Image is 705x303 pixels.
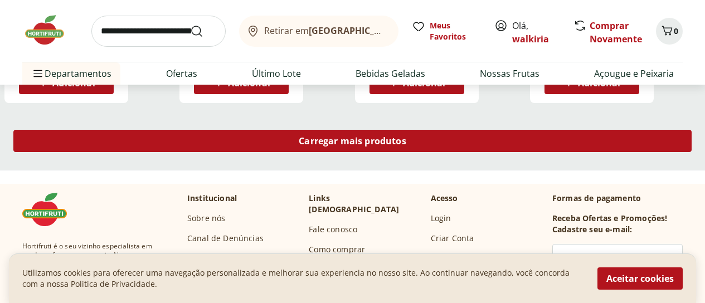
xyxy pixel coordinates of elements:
[594,67,674,80] a: Açougue e Peixaria
[252,67,301,80] a: Último Lote
[674,26,678,36] span: 0
[31,60,45,87] button: Menu
[412,20,481,42] a: Meus Favoritos
[552,213,667,224] h3: Receba Ofertas e Promoções!
[264,26,387,36] span: Retirar em
[590,19,642,45] a: Comprar Novamente
[597,267,683,290] button: Aceitar cookies
[656,18,683,45] button: Carrinho
[309,244,365,255] a: Como comprar
[166,67,197,80] a: Ofertas
[431,193,458,204] p: Acesso
[52,79,96,87] span: Adicionar
[431,213,451,224] a: Login
[22,267,584,290] p: Utilizamos cookies para oferecer uma navegação personalizada e melhorar sua experiencia no nosso ...
[403,79,446,87] span: Adicionar
[91,16,226,47] input: search
[187,193,237,204] p: Institucional
[187,213,225,224] a: Sobre nós
[309,193,421,215] p: Links [DEMOGRAPHIC_DATA]
[430,20,481,42] span: Meus Favoritos
[22,193,78,226] img: Hortifruti
[22,13,78,47] img: Hortifruti
[431,233,474,244] a: Criar Conta
[552,193,683,204] p: Formas de pagamento
[480,67,539,80] a: Nossas Frutas
[512,19,562,46] span: Olá,
[239,16,398,47] button: Retirar em[GEOGRAPHIC_DATA]/[GEOGRAPHIC_DATA]
[309,25,497,37] b: [GEOGRAPHIC_DATA]/[GEOGRAPHIC_DATA]
[13,130,692,157] a: Carregar mais produtos
[578,79,621,87] span: Adicionar
[31,60,111,87] span: Departamentos
[512,33,549,45] a: walkiria
[228,79,271,87] span: Adicionar
[552,224,632,235] h3: Cadastre seu e-mail:
[309,224,357,235] a: Fale conosco
[190,25,217,38] button: Submit Search
[187,233,264,244] a: Canal de Denúncias
[299,136,406,145] span: Carregar mais produtos
[356,67,425,80] a: Bebidas Geladas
